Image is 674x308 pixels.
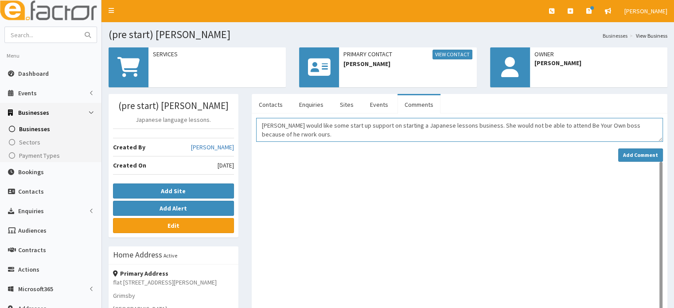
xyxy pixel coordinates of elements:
[432,50,472,59] a: View Contact
[113,218,234,233] a: Edit
[623,152,658,158] strong: Add Comment
[18,89,37,97] span: Events
[113,143,145,151] b: Created By
[113,161,146,169] b: Created On
[160,204,187,212] b: Add Alert
[18,187,44,195] span: Contacts
[627,32,667,39] li: View Business
[113,101,234,111] h3: (pre start) [PERSON_NAME]
[2,122,101,136] a: Businesses
[113,115,234,124] p: Japanese language lessons.
[153,50,281,58] span: Services
[18,226,47,234] span: Audiences
[333,95,361,114] a: Sites
[164,252,177,259] small: Active
[256,118,663,142] textarea: Comment
[109,29,667,40] h1: (pre start) [PERSON_NAME]
[18,265,39,273] span: Actions
[113,201,234,216] button: Add Alert
[363,95,395,114] a: Events
[19,138,40,146] span: Sectors
[113,269,168,277] strong: Primary Address
[252,95,290,114] a: Contacts
[18,109,49,117] span: Businesses
[191,143,234,152] a: [PERSON_NAME]
[18,207,44,215] span: Enquiries
[624,7,667,15] span: [PERSON_NAME]
[113,291,234,300] p: Grimsby
[18,246,46,254] span: Contracts
[113,251,162,259] h3: Home Address
[292,95,331,114] a: Enquiries
[397,95,440,114] a: Comments
[19,125,50,133] span: Businesses
[18,70,49,78] span: Dashboard
[218,161,234,170] span: [DATE]
[161,187,186,195] b: Add Site
[603,32,627,39] a: Businesses
[534,58,663,67] span: [PERSON_NAME]
[343,50,472,59] span: Primary Contact
[2,149,101,162] a: Payment Types
[19,152,60,160] span: Payment Types
[113,278,234,287] p: flat [STREET_ADDRESS][PERSON_NAME]
[618,148,663,162] button: Add Comment
[168,222,179,230] b: Edit
[5,27,79,43] input: Search...
[2,136,101,149] a: Sectors
[534,50,663,58] span: Owner
[18,285,53,293] span: Microsoft365
[343,59,472,68] span: [PERSON_NAME]
[18,168,44,176] span: Bookings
